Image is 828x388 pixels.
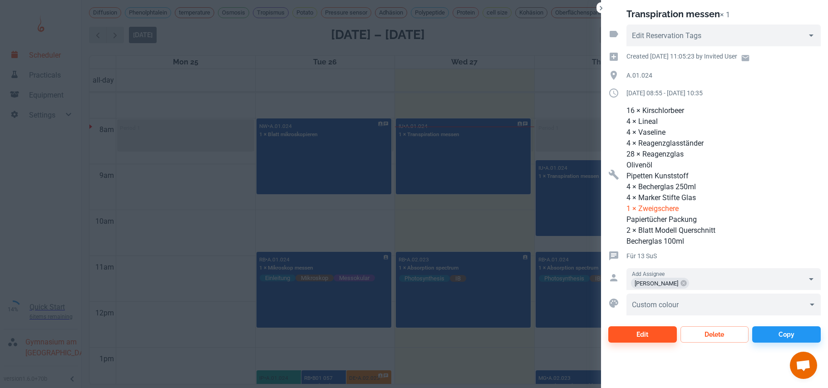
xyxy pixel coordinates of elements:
[632,270,665,278] label: Add Assignee
[608,272,619,283] svg: Assigned to
[608,250,619,261] svg: Reservation comment
[626,294,821,315] div: ​
[626,171,821,182] p: Pipetten Kunststoff
[608,51,619,62] svg: Creation time
[752,326,821,343] button: Copy
[805,273,818,285] button: Open
[626,251,821,261] p: Für 13 SuS
[626,116,821,127] p: 4 × Lineal
[608,29,619,39] svg: Reservation tags
[626,138,821,149] p: 4 × Reagenzglasständer
[626,214,821,225] p: Papiertücher Packung
[608,88,619,98] svg: Duration
[608,70,619,81] svg: Location
[596,4,606,13] button: Close
[631,278,689,289] div: [PERSON_NAME]
[626,236,821,247] p: Becherglas 100ml
[737,50,754,66] a: Email user
[626,182,821,192] p: 4 × Becherglas 250ml
[626,203,821,214] p: Limited resource
[631,278,682,289] span: [PERSON_NAME]
[626,105,821,116] p: 16 × Kirschlorbeer
[790,352,817,379] a: Chat öffnen
[805,29,818,42] button: Open
[680,326,749,343] button: Delete
[626,225,821,236] p: 2 × Blatt Modell Querschnitt
[626,160,821,171] p: Olivenöl
[626,88,821,98] p: [DATE] 08:55 - [DATE] 10:35
[626,70,821,80] p: A.01.024
[608,169,619,180] svg: Resources
[626,192,821,203] p: 4 × Marker Stifte Glas
[608,298,619,309] svg: Custom colour
[608,326,677,343] button: Edit
[720,10,730,19] p: × 1
[626,9,720,20] h2: Transpiration messen
[626,149,821,160] p: 28 × Reagenzglas
[626,127,821,138] p: 4 × Vaseline
[626,51,737,61] p: Created [DATE] 11:05:23 by Invited User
